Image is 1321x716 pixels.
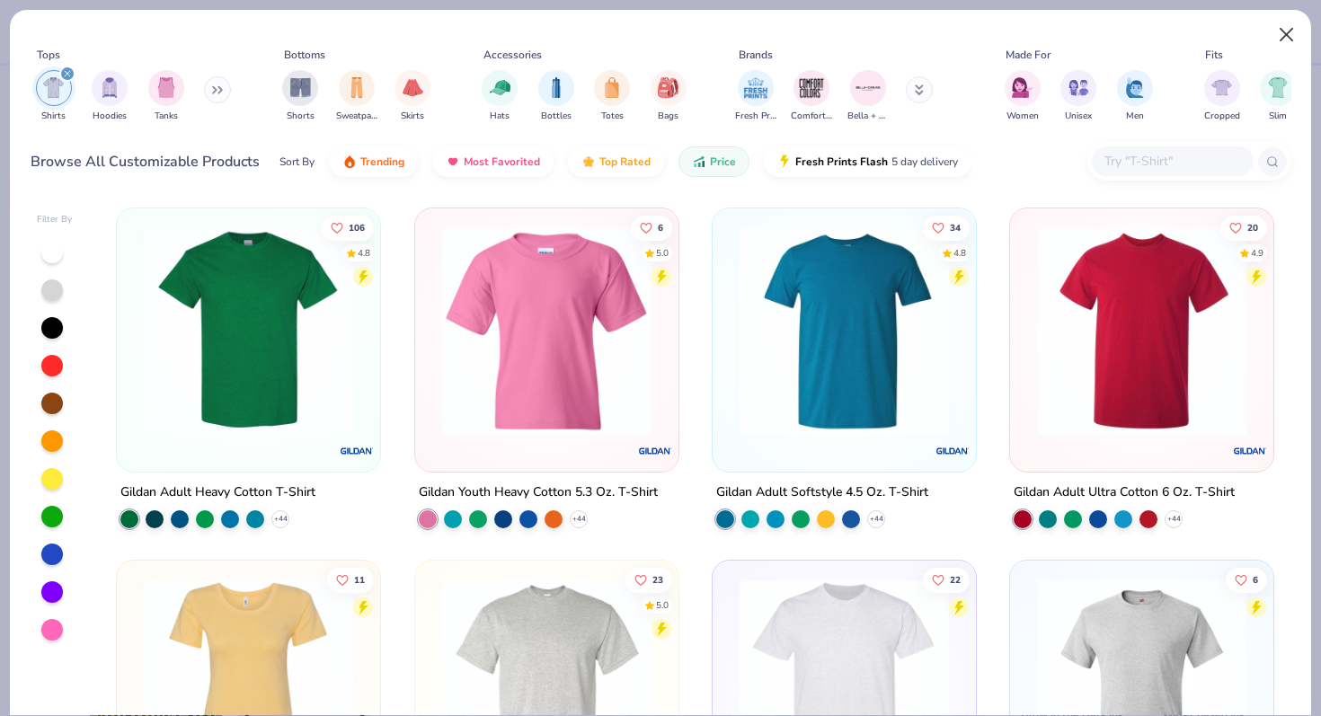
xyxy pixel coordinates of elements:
[336,110,377,123] span: Sweatpants
[327,568,374,593] button: Like
[538,70,574,123] div: filter for Bottles
[630,215,671,240] button: Like
[847,110,889,123] span: Bella + Canvas
[41,110,66,123] span: Shirts
[735,70,776,123] button: filter button
[395,70,430,123] div: filter for Skirts
[1220,215,1267,240] button: Like
[731,226,958,436] img: 6e5b4623-b2d7-47aa-a31d-c127d7126a18
[1260,70,1296,123] button: filter button
[935,433,971,469] img: Gildan logo
[36,70,72,123] div: filter for Shirts
[847,70,889,123] div: filter for Bella + Canvas
[403,77,423,98] img: Skirts Image
[287,110,315,123] span: Shorts
[349,223,365,232] span: 106
[791,70,832,123] button: filter button
[43,77,64,98] img: Shirts Image
[1232,433,1268,469] img: Gildan logo
[953,246,966,260] div: 4.8
[120,482,315,504] div: Gildan Adult Heavy Cotton T-Shirt
[594,70,630,123] button: filter button
[490,77,510,98] img: Hats Image
[1205,47,1223,63] div: Fits
[601,110,624,123] span: Totes
[1204,110,1240,123] span: Cropped
[678,146,749,177] button: Price
[290,77,311,98] img: Shorts Image
[1006,110,1039,123] span: Women
[93,110,127,123] span: Hoodies
[1103,151,1241,172] input: Try "T-Shirt"
[546,77,566,98] img: Bottles Image
[637,433,673,469] img: Gildan logo
[395,70,430,123] button: filter button
[1125,77,1145,98] img: Men Image
[92,70,128,123] div: filter for Hoodies
[581,155,596,169] img: TopRated.gif
[891,152,958,172] span: 5 day delivery
[1226,568,1267,593] button: Like
[148,70,184,123] button: filter button
[336,70,377,123] button: filter button
[1204,70,1240,123] div: filter for Cropped
[1269,110,1287,123] span: Slim
[1117,70,1153,123] div: filter for Men
[625,568,671,593] button: Like
[538,70,574,123] button: filter button
[148,70,184,123] div: filter for Tanks
[710,155,736,169] span: Price
[358,246,370,260] div: 4.8
[1068,77,1089,98] img: Unisex Image
[1065,110,1092,123] span: Unisex
[31,151,260,172] div: Browse All Customizable Products
[329,146,418,177] button: Trending
[660,226,888,436] img: 3a08f38f-2846-4814-a1fc-a11cf295b532
[1270,18,1304,52] button: Close
[92,70,128,123] button: filter button
[1117,70,1153,123] button: filter button
[923,215,970,240] button: Like
[360,155,404,169] span: Trending
[1012,77,1033,98] img: Women Image
[716,482,928,504] div: Gildan Adult Softstyle 4.5 Oz. T-Shirt
[541,110,572,123] span: Bottles
[100,77,120,98] img: Hoodies Image
[490,110,510,123] span: Hats
[282,70,318,123] div: filter for Shorts
[464,155,540,169] span: Most Favorited
[156,77,176,98] img: Tanks Image
[739,47,773,63] div: Brands
[568,146,664,177] button: Top Rated
[401,110,424,123] span: Skirts
[155,110,178,123] span: Tanks
[652,576,662,585] span: 23
[1005,70,1041,123] div: filter for Women
[1211,77,1232,98] img: Cropped Image
[1247,223,1258,232] span: 20
[1260,70,1296,123] div: filter for Slim
[432,146,554,177] button: Most Favorited
[655,246,668,260] div: 5.0
[284,47,325,63] div: Bottoms
[446,155,460,169] img: most_fav.gif
[923,568,970,593] button: Like
[655,599,668,613] div: 5.0
[37,47,60,63] div: Tops
[135,226,362,436] img: db319196-8705-402d-8b46-62aaa07ed94f
[950,576,961,585] span: 22
[1167,514,1181,525] span: + 44
[602,77,622,98] img: Totes Image
[791,70,832,123] div: filter for Comfort Colors
[791,110,832,123] span: Comfort Colors
[279,154,315,170] div: Sort By
[1014,482,1235,504] div: Gildan Adult Ultra Cotton 6 Oz. T-Shirt
[777,155,792,169] img: flash.gif
[336,70,377,123] div: filter for Sweatpants
[735,110,776,123] span: Fresh Prints
[1268,77,1288,98] img: Slim Image
[1060,70,1096,123] button: filter button
[1126,110,1144,123] span: Men
[599,155,651,169] span: Top Rated
[483,47,542,63] div: Accessories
